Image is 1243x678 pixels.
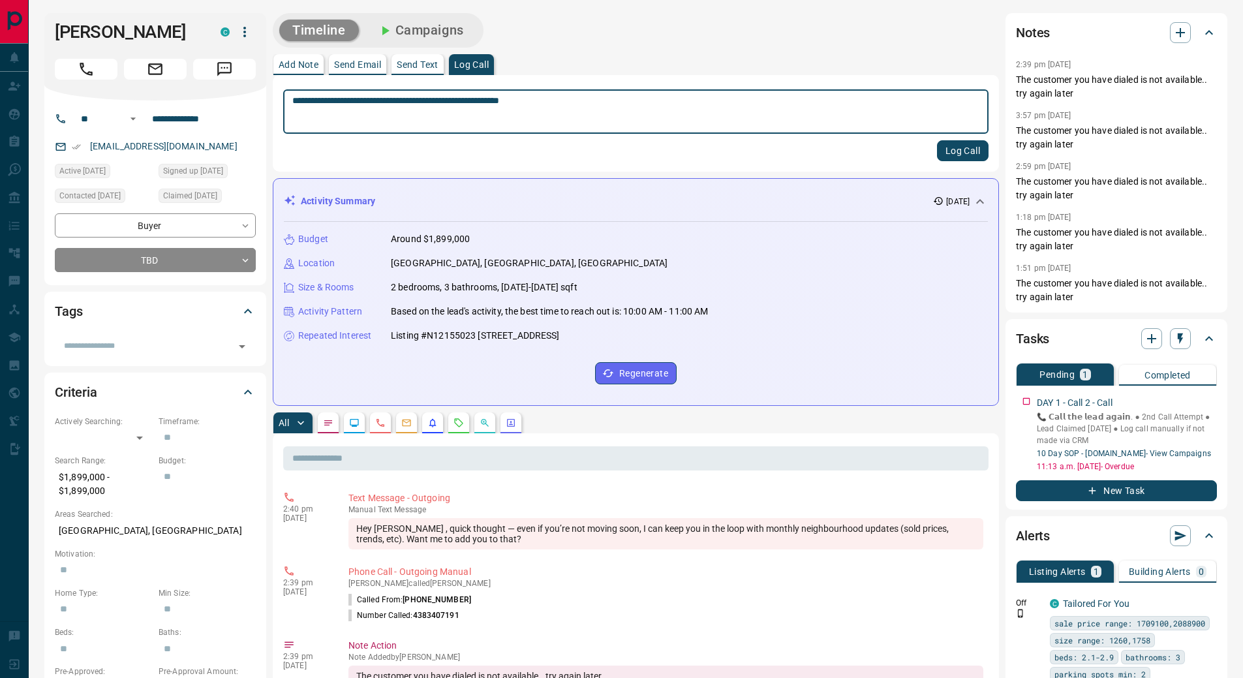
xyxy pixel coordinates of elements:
[159,164,256,182] div: Fri May 10 2019
[454,60,489,69] p: Log Call
[391,232,470,246] p: Around $1,899,000
[391,281,577,294] p: 2 bedrooms, 3 bathrooms, [DATE]-[DATE] sqft
[55,377,256,408] div: Criteria
[283,514,329,523] p: [DATE]
[159,189,256,207] div: Mon Aug 04 2025
[1016,323,1217,354] div: Tasks
[55,455,152,467] p: Search Range:
[1016,480,1217,501] button: New Task
[283,652,329,661] p: 2:39 pm
[937,140,989,161] button: Log Call
[391,256,668,270] p: [GEOGRAPHIC_DATA], [GEOGRAPHIC_DATA], [GEOGRAPHIC_DATA]
[124,59,187,80] span: Email
[348,491,983,505] p: Text Message - Outgoing
[375,418,386,428] svg: Calls
[163,164,223,177] span: Signed up [DATE]
[1037,449,1211,458] a: 10 Day SOP - [DOMAIN_NAME]- View Campaigns
[1016,520,1217,551] div: Alerts
[59,189,121,202] span: Contacted [DATE]
[193,59,256,80] span: Message
[283,661,329,670] p: [DATE]
[1129,567,1191,576] p: Building Alerts
[279,60,318,69] p: Add Note
[480,418,490,428] svg: Opportunities
[1016,264,1071,273] p: 1:51 pm [DATE]
[1016,73,1217,100] p: The customer you have dialed is not available.. try again later
[413,611,459,620] span: 4383407191
[1039,370,1075,379] p: Pending
[55,382,97,403] h2: Criteria
[1054,651,1114,664] span: beds: 2.1-2.9
[401,418,412,428] svg: Emails
[391,329,560,343] p: Listing #N12155023 [STREET_ADDRESS]
[1016,328,1049,349] h2: Tasks
[283,504,329,514] p: 2:40 pm
[55,248,256,272] div: TBD
[1016,213,1071,222] p: 1:18 pm [DATE]
[159,626,256,638] p: Baths:
[55,416,152,427] p: Actively Searching:
[163,189,217,202] span: Claimed [DATE]
[349,418,360,428] svg: Lead Browsing Activity
[1126,651,1180,664] span: bathrooms: 3
[283,587,329,596] p: [DATE]
[284,189,988,213] div: Activity Summary[DATE]
[1063,598,1129,609] a: Tailored For You
[391,305,709,318] p: Based on the lead's activity, the best time to reach out is: 10:00 AM - 11:00 AM
[348,579,983,588] p: [PERSON_NAME] called [PERSON_NAME]
[1016,597,1042,609] p: Off
[1144,371,1191,380] p: Completed
[55,296,256,327] div: Tags
[55,22,201,42] h1: [PERSON_NAME]
[1016,226,1217,253] p: The customer you have dialed is not available.. try again later
[159,416,256,427] p: Timeframe:
[1037,396,1113,410] p: DAY 1 - Call 2 - Call
[1016,111,1071,120] p: 3:57 pm [DATE]
[279,20,359,41] button: Timeline
[55,508,256,520] p: Areas Searched:
[1037,461,1217,472] p: 11:13 a.m. [DATE] - Overdue
[1094,567,1099,576] p: 1
[233,337,251,356] button: Open
[298,256,335,270] p: Location
[1016,162,1071,171] p: 2:59 pm [DATE]
[348,565,983,579] p: Phone Call - Outgoing Manual
[1016,525,1050,546] h2: Alerts
[159,455,256,467] p: Budget:
[55,467,152,502] p: $1,899,000 - $1,899,000
[1082,370,1088,379] p: 1
[1016,17,1217,48] div: Notes
[55,666,152,677] p: Pre-Approved:
[55,59,117,80] span: Call
[348,594,471,606] p: Called From:
[59,164,106,177] span: Active [DATE]
[1016,124,1217,151] p: The customer you have dialed is not available.. try again later
[1037,411,1217,446] p: 📞 𝗖𝗮𝗹𝗹 𝘁𝗵𝗲 𝗹𝗲𝗮𝗱 𝗮𝗴𝗮𝗶𝗻. ● 2nd Call Attempt ● Lead Claimed [DATE] ‎● Log call manually if not made ...
[595,362,677,384] button: Regenerate
[348,609,459,621] p: Number Called:
[403,595,471,604] span: [PHONE_NUMBER]
[348,653,983,662] p: Note Added by [PERSON_NAME]
[348,518,983,549] div: Hey [PERSON_NAME] , quick thought — even if you’re not moving soon, I can keep you in the loop wi...
[298,281,354,294] p: Size & Rooms
[1029,567,1086,576] p: Listing Alerts
[348,639,983,653] p: Note Action
[506,418,516,428] svg: Agent Actions
[90,141,238,151] a: [EMAIL_ADDRESS][DOMAIN_NAME]
[1016,609,1025,618] svg: Push Notification Only
[221,27,230,37] div: condos.ca
[397,60,438,69] p: Send Text
[72,142,81,151] svg: Email Verified
[298,232,328,246] p: Budget
[1016,175,1217,202] p: The customer you have dialed is not available.. try again later
[334,60,381,69] p: Send Email
[55,548,256,560] p: Motivation:
[1054,617,1205,630] span: sale price range: 1709100,2088900
[55,164,152,182] div: Mon Aug 04 2025
[364,20,477,41] button: Campaigns
[279,418,289,427] p: All
[55,301,82,322] h2: Tags
[427,418,438,428] svg: Listing Alerts
[1016,22,1050,43] h2: Notes
[348,505,376,514] span: manual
